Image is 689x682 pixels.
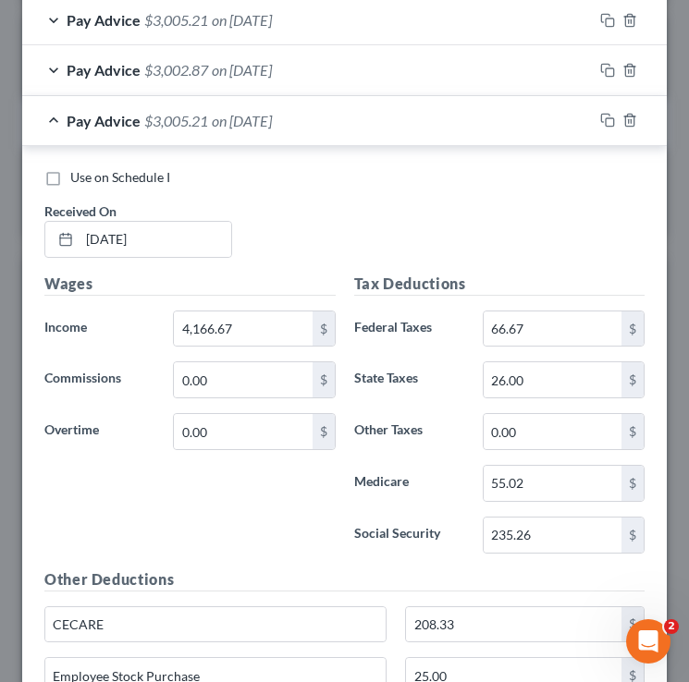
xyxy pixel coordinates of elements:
span: 2 [664,619,679,634]
label: Overtime [35,413,164,450]
h5: Other Deductions [44,568,645,591]
input: 0.00 [174,311,312,347]
span: on [DATE] [212,11,272,29]
input: 0.00 [484,466,621,501]
input: 0.00 [484,414,621,449]
input: 0.00 [484,362,621,397]
span: $3,005.21 [144,11,208,29]
input: 0.00 [174,362,312,397]
h5: Tax Deductions [354,273,646,296]
input: 0.00 [174,414,312,449]
input: MM/DD/YYYY [80,222,231,257]
span: $3,005.21 [144,112,208,129]
input: 0.00 [484,518,621,553]
div: $ [313,414,335,449]
input: 0.00 [484,311,621,347]
label: Social Security [345,517,474,554]
span: Received On [44,203,117,219]
div: $ [621,362,644,397]
label: Commissions [35,361,164,398]
span: Income [44,319,87,335]
div: $ [621,311,644,347]
span: Pay Advice [67,112,141,129]
div: $ [313,362,335,397]
div: $ [313,311,335,347]
label: Other Taxes [345,413,474,450]
label: Medicare [345,465,474,502]
span: Use on Schedule I [70,169,170,185]
span: Pay Advice [67,11,141,29]
h5: Wages [44,273,336,296]
span: Pay Advice [67,61,141,79]
div: $ [621,414,644,449]
iframe: Intercom live chat [626,619,671,664]
span: on [DATE] [212,112,272,129]
input: 0.00 [406,607,621,642]
div: $ [621,466,644,501]
div: $ [621,518,644,553]
span: on [DATE] [212,61,272,79]
span: $3,002.87 [144,61,208,79]
label: State Taxes [345,361,474,398]
input: Specify... [45,607,386,642]
label: Federal Taxes [345,311,474,347]
div: $ [621,607,644,642]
